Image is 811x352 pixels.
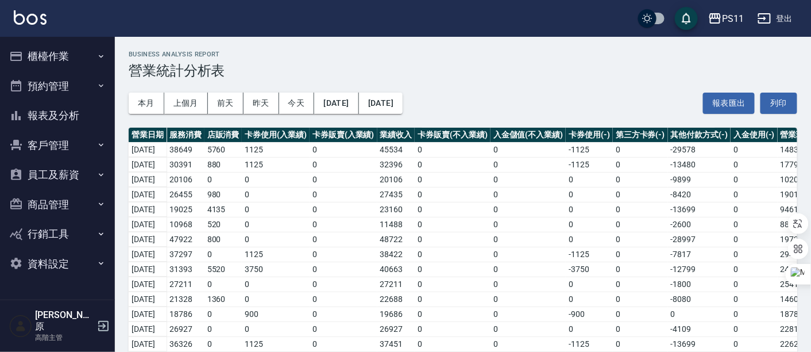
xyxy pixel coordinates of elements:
[668,172,731,187] td: -9899
[129,172,167,187] td: [DATE]
[129,232,167,247] td: [DATE]
[566,187,613,202] td: 0
[167,142,204,157] td: 38649
[242,202,310,217] td: 0
[204,292,242,307] td: 1360
[566,172,613,187] td: 0
[129,217,167,232] td: [DATE]
[731,277,778,292] td: 0
[204,142,242,157] td: 5760
[491,172,566,187] td: 0
[167,292,204,307] td: 21328
[566,142,613,157] td: -1125
[731,157,778,172] td: 0
[491,128,566,143] th: 入金儲值(不入業績)
[129,202,167,217] td: [DATE]
[491,277,566,292] td: 0
[377,202,415,217] td: 23160
[668,217,731,232] td: -2600
[242,277,310,292] td: 0
[167,217,204,232] td: 10968
[613,142,668,157] td: 0
[731,232,778,247] td: 0
[613,262,668,277] td: 0
[613,187,668,202] td: 0
[129,336,167,351] td: [DATE]
[566,232,613,247] td: 0
[491,292,566,307] td: 0
[242,307,310,322] td: 900
[5,160,110,190] button: 員工及薪資
[129,51,797,58] h2: Business Analysis Report
[566,202,613,217] td: 0
[613,277,668,292] td: 0
[129,187,167,202] td: [DATE]
[167,307,204,322] td: 18786
[204,277,242,292] td: 0
[377,128,415,143] th: 業績收入
[242,247,310,262] td: 1125
[310,202,377,217] td: 0
[415,247,491,262] td: 0
[668,247,731,262] td: -7817
[377,277,415,292] td: 27211
[731,187,778,202] td: 0
[415,322,491,336] td: 0
[613,292,668,307] td: 0
[242,322,310,336] td: 0
[204,307,242,322] td: 0
[731,247,778,262] td: 0
[242,232,310,247] td: 0
[613,247,668,262] td: 0
[314,93,358,114] button: [DATE]
[731,262,778,277] td: 0
[377,142,415,157] td: 45534
[377,217,415,232] td: 11488
[310,232,377,247] td: 0
[167,247,204,262] td: 37297
[310,336,377,351] td: 0
[613,172,668,187] td: 0
[167,277,204,292] td: 27211
[491,322,566,336] td: 0
[566,336,613,351] td: -1125
[668,157,731,172] td: -13480
[9,315,32,338] img: Person
[415,157,491,172] td: 0
[14,10,47,25] img: Logo
[5,249,110,279] button: 資料設定
[668,202,731,217] td: -13699
[204,232,242,247] td: 800
[566,292,613,307] td: 0
[204,172,242,187] td: 0
[566,322,613,336] td: 0
[242,172,310,187] td: 0
[5,41,110,71] button: 櫃檯作業
[731,128,778,143] th: 入金使用(-)
[566,262,613,277] td: -3750
[668,292,731,307] td: -8080
[167,187,204,202] td: 26455
[613,336,668,351] td: 0
[377,157,415,172] td: 32396
[242,292,310,307] td: 0
[377,187,415,202] td: 27435
[310,157,377,172] td: 0
[242,157,310,172] td: 1125
[129,63,797,79] h3: 營業統計分析表
[703,93,755,114] button: 報表匯出
[204,262,242,277] td: 5520
[491,307,566,322] td: 0
[5,190,110,220] button: 商品管理
[491,157,566,172] td: 0
[491,187,566,202] td: 0
[167,202,204,217] td: 19025
[668,336,731,351] td: -13699
[310,292,377,307] td: 0
[167,322,204,336] td: 26927
[377,247,415,262] td: 38422
[129,247,167,262] td: [DATE]
[204,187,242,202] td: 980
[129,277,167,292] td: [DATE]
[359,93,403,114] button: [DATE]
